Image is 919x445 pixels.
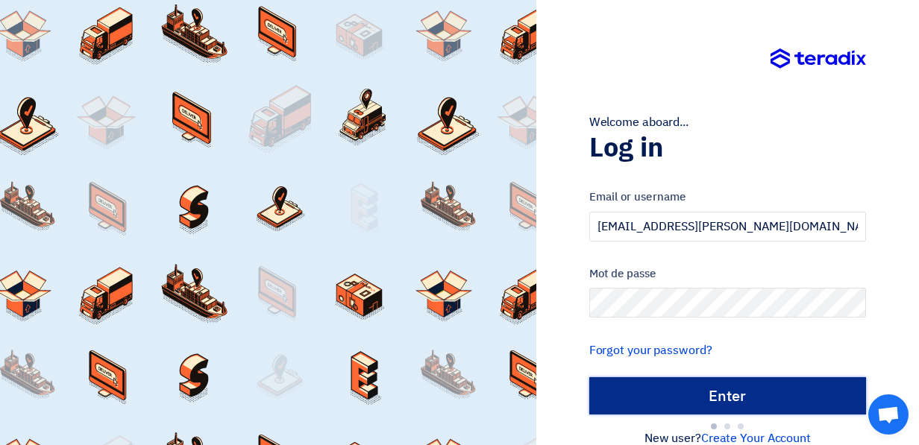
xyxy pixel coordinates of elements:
label: Email or username [589,189,866,206]
label: Mot de passe [589,265,866,283]
input: Enter [589,377,866,414]
div: Welcome aboard... [589,113,866,131]
div: Open chat [868,394,909,435]
img: Teradix logo [771,48,866,69]
h1: Log in [589,131,866,164]
input: Enter your business email or username... [589,212,866,242]
a: Forgot your password? [589,341,712,359]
